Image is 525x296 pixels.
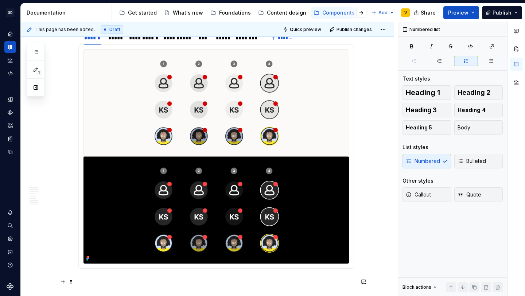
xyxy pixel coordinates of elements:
button: Quick preview [281,24,324,35]
button: Publish [482,6,522,19]
span: Quick preview [290,27,321,32]
span: Share [421,9,436,16]
span: Bulleted [458,157,486,165]
span: Heading 1 [406,89,440,96]
button: Preview [443,6,479,19]
a: Data sources [4,146,16,158]
section-item: Norton [83,49,349,264]
span: 1 [36,70,42,75]
a: Documentation [4,41,16,53]
svg: Supernova Logo [7,283,14,290]
div: Content design [267,9,306,16]
div: Get started [128,9,157,16]
button: Heading 2 [454,85,503,100]
span: This page has been edited. [35,27,95,32]
button: GD [1,5,19,20]
span: Heading 3 [406,106,437,114]
span: Callout [406,191,431,198]
a: Content design [255,7,309,19]
button: Heading 5 [402,120,451,135]
div: Page tree [116,5,368,20]
a: Code automation [4,67,16,79]
button: Quote [454,187,503,202]
a: Components [311,7,358,19]
a: Settings [4,233,16,245]
a: Foundations [207,7,254,19]
button: Body [454,120,503,135]
span: Publish [493,9,512,16]
div: Text styles [402,75,430,82]
a: Get started [116,7,160,19]
span: Add [378,10,388,16]
a: Home [4,28,16,40]
button: Bulleted [454,154,503,168]
a: Analytics [4,54,16,66]
div: Other styles [402,177,433,184]
button: Publish changes [327,24,375,35]
span: Quote [458,191,481,198]
button: Heading 3 [402,103,451,117]
div: Block actions [402,282,438,292]
a: Assets [4,120,16,132]
a: Storybook stories [4,133,16,145]
span: Heading 5 [406,124,432,131]
span: Heading 4 [458,106,486,114]
span: Draft [109,27,120,32]
a: Design tokens [4,94,16,105]
button: Notifications [4,207,16,218]
div: What's new [173,9,203,16]
span: Heading 2 [458,89,490,96]
img: 0020c054-3d9a-4b26-8e2c-d6f174283584.png [83,50,349,264]
div: List styles [402,144,428,151]
button: Share [410,6,440,19]
a: Components [4,107,16,118]
div: V [404,10,407,16]
span: Preview [448,9,468,16]
span: Publish changes [337,27,372,32]
button: Contact support [4,246,16,258]
div: Foundations [219,9,251,16]
button: Search ⌘K [4,220,16,231]
div: Components [322,9,355,16]
button: Add [369,8,397,18]
button: Callout [402,187,451,202]
button: Heading 4 [454,103,503,117]
button: Heading 1 [402,85,451,100]
div: GD [6,8,15,17]
div: Documentation [27,9,109,16]
span: Body [458,124,470,131]
a: What's new [161,7,206,19]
